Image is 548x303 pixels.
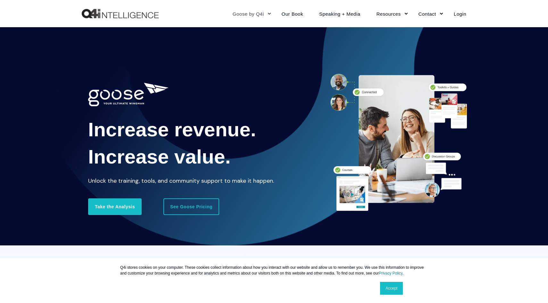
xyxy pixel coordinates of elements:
a: See Goose Pricing [163,198,219,215]
p: Q4i stores cookies on your computer. These cookies collect information about how you interact wit... [120,265,428,276]
a: Take the Analysis [88,198,142,215]
a: Back to Home [82,9,159,19]
a: Privacy Policy [379,271,403,275]
img: 01882-Goose-Q4i-Logo-wTag-WH [88,83,168,106]
img: Q4intelligence, LLC logo [82,9,159,19]
img: Goose Product Page Header graphic [318,66,473,220]
span: Increase revenue. Increase value. [88,118,256,168]
a: Accept [380,282,403,295]
span: Unlock the training, tools, and community support to make it happen. [88,177,274,185]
